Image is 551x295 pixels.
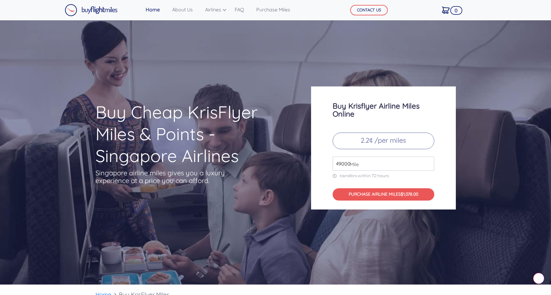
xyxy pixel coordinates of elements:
p: Singapore airline miles gives you a luxury experience at a price you can afford. [95,169,234,185]
a: About Us [170,3,195,16]
span: $1,078.00 [401,191,418,197]
span: Mile [347,161,359,168]
button: CONTACT US [350,5,388,15]
a: Home [143,3,162,16]
a: FAQ [232,3,246,16]
h1: Buy Cheap KrisFlyer Miles & Points - Singapore Airlines [95,101,287,167]
button: PURCHASE AIRLINE MILES$1,078.00 [333,188,434,201]
a: Purchase Miles [254,3,293,16]
p: transfers within 72 hours [333,173,434,178]
a: Airlines [203,3,225,16]
span: 0 [450,6,462,15]
p: 2.2¢ /per miles [333,133,434,149]
a: Buy Flight Miles Logo [65,2,118,18]
img: Cart [442,6,450,14]
img: Buy Flight Miles Logo [65,4,118,16]
h3: Buy Krisflyer Airline Miles Online [333,102,434,118]
a: 0 [440,3,452,16]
